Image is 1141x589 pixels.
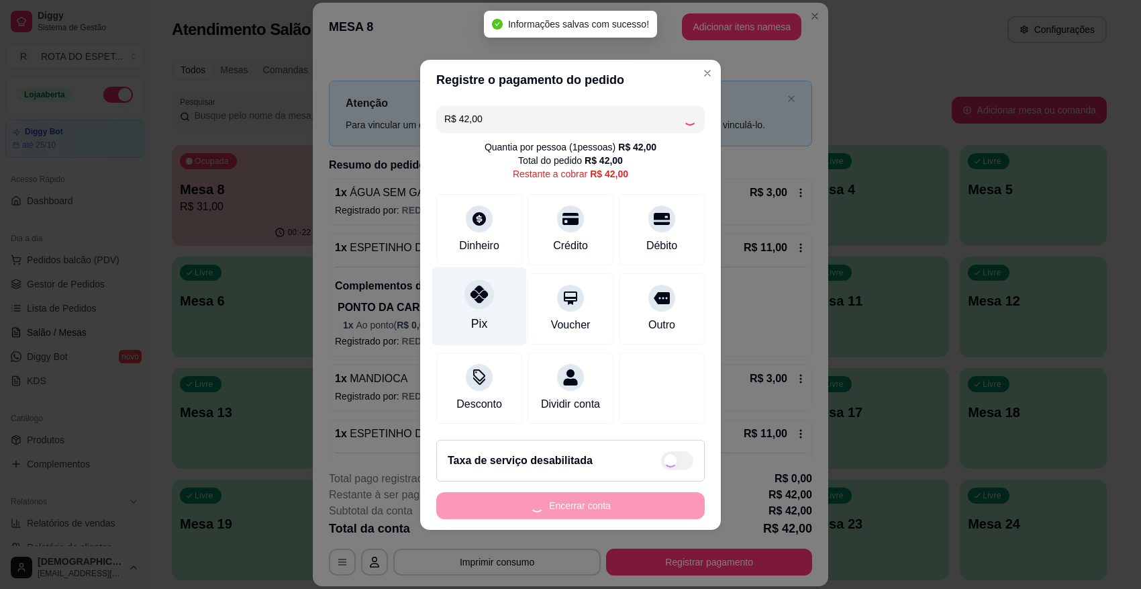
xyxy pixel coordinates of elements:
[518,154,623,167] div: Total do pedido
[471,315,487,332] div: Pix
[648,317,675,333] div: Outro
[551,317,591,333] div: Voucher
[459,238,499,254] div: Dinheiro
[513,167,628,181] div: Restante a cobrar
[420,60,721,100] header: Registre o pagamento do pedido
[448,453,593,469] h2: Taxa de serviço desabilitada
[590,167,628,181] div: R$ 42,00
[683,112,697,126] div: Loading
[492,19,503,30] span: check-circle
[541,396,600,412] div: Dividir conta
[618,140,656,154] div: R$ 42,00
[485,140,656,154] div: Quantia por pessoa ( 1 pessoas)
[508,19,649,30] span: Informações salvas com sucesso!
[585,154,623,167] div: R$ 42,00
[444,105,683,132] input: Ex.: hambúrguer de cordeiro
[553,238,588,254] div: Crédito
[456,396,502,412] div: Desconto
[646,238,677,254] div: Débito
[697,62,718,84] button: Close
